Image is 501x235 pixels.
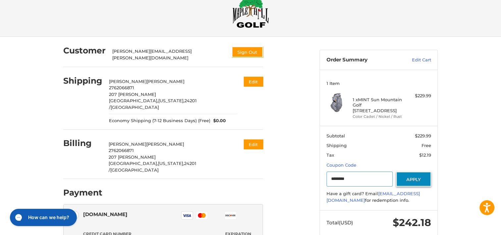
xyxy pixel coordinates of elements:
span: $0.00 [210,118,226,124]
iframe: Google Customer Reviews [446,217,501,235]
div: [PERSON_NAME][EMAIL_ADDRESS][PERSON_NAME][DOMAIN_NAME] [112,48,225,61]
button: Apply [396,172,431,187]
h3: Order Summary [326,57,398,63]
a: [EMAIL_ADDRESS][DOMAIN_NAME] [326,191,420,203]
span: Shipping [326,143,347,148]
h2: Payment [63,188,102,198]
h2: Billing [63,138,102,148]
div: [DOMAIN_NAME] [83,209,127,220]
span: Economy Shipping (7-12 Business Days) (Free) [109,118,210,124]
button: Edit [244,77,263,86]
span: [US_STATE], [158,98,184,103]
span: $242.18 [393,216,431,229]
div: Have a gift card? Email for redemption info. [326,191,431,203]
h2: Shipping [63,76,102,86]
span: 2762066871 [109,148,134,153]
span: $229.99 [415,133,431,138]
button: Edit [244,139,263,149]
span: [US_STATE], [158,161,184,166]
iframe: Gorgias live chat messenger [7,206,78,228]
span: 24201 / [109,161,196,173]
span: [PERSON_NAME] [109,141,146,147]
span: [GEOGRAPHIC_DATA], [109,161,158,166]
span: $12.19 [419,152,431,158]
input: Gift Certificate or Coupon Code [326,172,393,187]
span: 207 [PERSON_NAME] [109,154,156,160]
span: 2762066871 [109,85,134,90]
span: [GEOGRAPHIC_DATA] [110,167,159,173]
li: Color Cadet / Nickel / Rust [353,114,403,119]
h3: 1 Item [326,81,431,86]
a: Edit Cart [398,57,431,63]
span: [PERSON_NAME] [147,79,184,84]
span: 207 [PERSON_NAME] [109,92,156,97]
span: Free [422,143,431,148]
a: Coupon Code [326,162,356,168]
div: $229.99 [405,93,431,99]
span: [PERSON_NAME] [146,141,184,147]
h2: Customer [63,45,106,56]
span: Tax [326,152,334,158]
span: Subtotal [326,133,345,138]
button: Sign Out [232,46,263,57]
span: [GEOGRAPHIC_DATA], [109,98,158,103]
span: [PERSON_NAME] [109,79,147,84]
span: Total (USD) [326,219,353,226]
span: [GEOGRAPHIC_DATA] [111,105,159,110]
h4: 1 x MINT Sun Mountain Golf [STREET_ADDRESS] [353,97,403,113]
span: 24201 / [109,98,197,110]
